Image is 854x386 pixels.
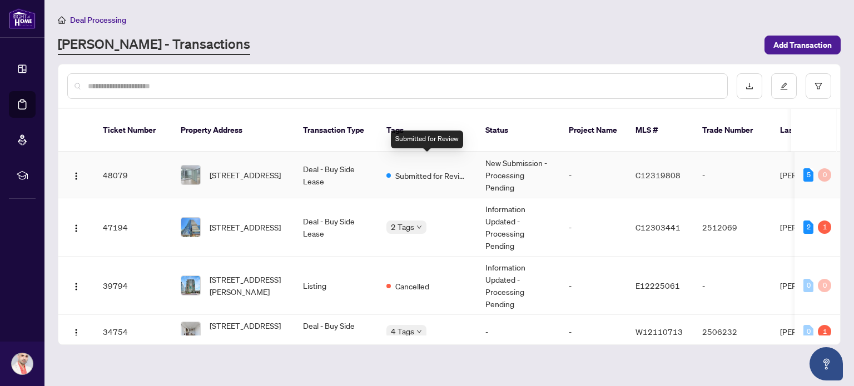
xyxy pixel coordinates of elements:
th: Project Name [560,109,627,152]
td: 2512069 [693,198,771,257]
span: Cancelled [395,280,429,292]
span: down [416,329,422,334]
td: Deal - Buy Side Lease [294,152,378,198]
img: thumbnail-img [181,276,200,295]
td: - [560,315,627,349]
button: Logo [67,323,85,340]
button: Open asap [810,347,843,380]
div: 1 [818,220,831,234]
td: - [560,257,627,315]
td: - [693,257,771,315]
td: Listing [294,257,378,315]
button: Logo [67,277,85,294]
img: thumbnail-img [181,322,200,341]
img: Logo [72,224,81,233]
div: 2 [803,220,813,234]
td: 34754 [94,315,172,349]
div: 1 [818,325,831,338]
td: Deal - Buy Side Lease [294,198,378,257]
span: edit [780,82,788,90]
th: Status [476,109,560,152]
div: 0 [818,279,831,292]
a: [PERSON_NAME] - Transactions [58,35,250,55]
span: Add Transaction [773,36,832,54]
img: thumbnail-img [181,166,200,184]
img: thumbnail-img [181,218,200,237]
img: Logo [72,172,81,181]
span: home [58,16,66,24]
td: Information Updated - Processing Pending [476,198,560,257]
img: Logo [72,282,81,291]
span: filter [815,82,822,90]
div: 0 [818,168,831,182]
td: 39794 [94,257,172,315]
td: 47194 [94,198,172,257]
td: New Submission - Processing Pending [476,152,560,198]
span: 2 Tags [391,220,414,233]
span: [STREET_ADDRESS] [210,169,281,181]
td: Information Updated - Processing Pending [476,257,560,315]
span: E12225061 [635,280,680,290]
span: download [746,82,753,90]
img: Logo [72,328,81,337]
span: Submitted for Review [395,169,468,182]
th: Property Address [172,109,294,152]
button: Logo [67,166,85,184]
td: 48079 [94,152,172,198]
button: filter [806,73,831,99]
div: 0 [803,279,813,292]
td: Deal - Buy Side Sale [294,315,378,349]
th: Transaction Type [294,109,378,152]
button: Add Transaction [764,36,841,54]
button: edit [771,73,797,99]
td: 2506232 [693,315,771,349]
div: 0 [803,325,813,338]
th: MLS # [627,109,693,152]
td: - [476,315,560,349]
td: - [560,152,627,198]
span: W12110713 [635,327,683,337]
span: [STREET_ADDRESS][PERSON_NAME] [210,319,285,344]
span: C12319808 [635,170,681,180]
td: - [693,152,771,198]
th: Ticket Number [94,109,172,152]
span: down [416,224,422,230]
button: Logo [67,218,85,236]
div: Submitted for Review [391,131,463,148]
span: Deal Processing [70,15,126,25]
button: download [737,73,762,99]
img: logo [9,8,36,29]
th: Tags [378,109,476,152]
span: 4 Tags [391,325,414,338]
td: - [560,198,627,257]
img: Profile Icon [12,353,33,374]
div: 5 [803,168,813,182]
th: Trade Number [693,109,771,152]
span: C12303441 [635,222,681,232]
span: [STREET_ADDRESS] [210,221,281,233]
span: [STREET_ADDRESS][PERSON_NAME] [210,273,285,298]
